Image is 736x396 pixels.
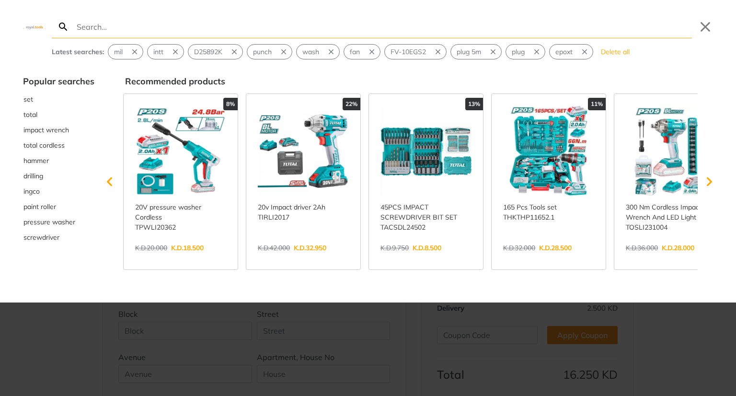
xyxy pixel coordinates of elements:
div: Suggestion: intt [147,44,184,59]
span: drilling [23,171,43,181]
span: epoxt [555,47,573,57]
div: Suggestion: paint roller [23,199,94,214]
span: fan [350,47,360,57]
div: Suggestion: mil [108,44,143,59]
div: Suggestion: FV-10EGS2 [384,44,447,59]
div: Popular searches [23,75,94,88]
button: Remove suggestion: fan [366,45,380,59]
div: Suggestion: fan [344,44,380,59]
span: hammer [23,156,49,166]
div: 11% [588,98,606,110]
div: Suggestion: total [23,107,94,122]
button: Select suggestion: impact wrench [23,122,94,138]
svg: Remove suggestion: FV-10EGS2 [434,47,442,56]
div: Suggestion: wash [296,44,340,59]
span: intt [153,47,163,57]
span: screwdriver [23,233,59,243]
button: Select suggestion: fan [344,45,366,59]
button: Select suggestion: punch [247,45,277,59]
div: Suggestion: plug 5m [450,44,502,59]
svg: Scroll left [100,172,119,191]
button: Select suggestion: plug [506,45,530,59]
button: Remove suggestion: FV-10EGS2 [432,45,446,59]
button: Remove suggestion: punch [277,45,292,59]
div: 22% [343,98,360,110]
span: ingco [23,186,40,197]
svg: Remove suggestion: plug [532,47,541,56]
button: Select suggestion: drilling [23,168,94,184]
span: FV-10EGS2 [391,47,426,57]
span: D25892K [194,47,222,57]
svg: Remove suggestion: mil [130,47,139,56]
svg: Search [57,21,69,33]
div: Suggestion: hammer [23,153,94,168]
svg: Scroll right [700,172,719,191]
svg: Remove suggestion: plug 5m [489,47,497,56]
button: Remove suggestion: D25892K [228,45,242,59]
svg: Remove suggestion: D25892K [230,47,239,56]
button: Select suggestion: epoxt [550,45,578,59]
button: Remove suggestion: mil [128,45,143,59]
svg: Remove suggestion: epoxt [580,47,589,56]
div: Suggestion: punch [247,44,292,59]
button: Select suggestion: total [23,107,94,122]
button: Select suggestion: total cordless [23,138,94,153]
button: Remove suggestion: epoxt [578,45,593,59]
span: total cordless [23,140,65,151]
span: plug [512,47,525,57]
button: Remove suggestion: plug 5m [487,45,501,59]
span: pressure washer [23,217,75,227]
div: Suggestion: pressure washer [23,214,94,230]
svg: Remove suggestion: fan [368,47,376,56]
button: Remove suggestion: intt [169,45,184,59]
svg: Remove suggestion: punch [279,47,288,56]
span: mil [114,47,123,57]
span: total [23,110,37,120]
button: Select suggestion: wash [297,45,325,59]
button: Select suggestion: set [23,92,94,107]
div: Suggestion: epoxt [549,44,593,59]
input: Search… [75,15,692,38]
button: Select suggestion: D25892K [188,45,228,59]
button: Remove suggestion: plug [530,45,545,59]
button: Select suggestion: pressure washer [23,214,94,230]
button: Select suggestion: ingco [23,184,94,199]
img: Close [23,24,46,29]
button: Close [698,19,713,35]
button: Select suggestion: screwdriver [23,230,94,245]
button: Remove suggestion: wash [325,45,339,59]
button: Select suggestion: hammer [23,153,94,168]
span: plug 5m [457,47,481,57]
button: Select suggestion: intt [148,45,169,59]
svg: Remove suggestion: intt [171,47,180,56]
div: Suggestion: drilling [23,168,94,184]
div: Suggestion: impact wrench [23,122,94,138]
div: Suggestion: screwdriver [23,230,94,245]
button: Select suggestion: plug 5m [451,45,487,59]
div: Suggestion: set [23,92,94,107]
span: impact wrench [23,125,69,135]
div: Recommended products [125,75,713,88]
div: Suggestion: ingco [23,184,94,199]
div: 8% [223,98,238,110]
span: set [23,94,33,105]
button: Select suggestion: mil [108,45,128,59]
button: Select suggestion: FV-10EGS2 [385,45,432,59]
button: Delete all [597,44,633,59]
div: Suggestion: total cordless [23,138,94,153]
svg: Remove suggestion: wash [327,47,335,56]
span: punch [253,47,272,57]
div: Suggestion: D25892K [188,44,243,59]
div: Suggestion: plug [506,44,545,59]
span: paint roller [23,202,56,212]
div: 13% [465,98,483,110]
span: wash [302,47,319,57]
button: Select suggestion: paint roller [23,199,94,214]
div: Latest searches: [52,47,104,57]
